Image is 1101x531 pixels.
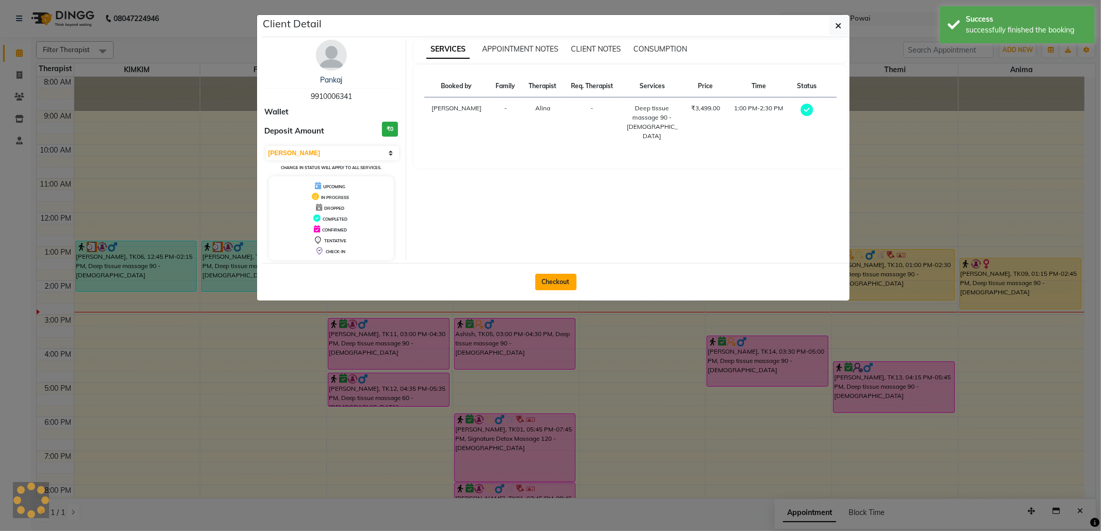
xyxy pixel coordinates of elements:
div: Success [966,14,1087,25]
span: IN PROGRESS [321,195,349,200]
td: - [564,97,620,147]
img: avatar [316,40,347,71]
th: Status [790,75,823,97]
span: UPCOMING [323,184,345,189]
span: CLIENT NOTES [571,44,621,54]
span: Alina [535,104,550,112]
h3: ₹0 [382,122,398,137]
th: Booked by [424,75,489,97]
span: CONFIRMED [322,227,347,233]
span: APPOINTMENT NOTES [482,44,559,54]
span: SERVICES [426,40,470,59]
small: Change in status will apply to all services. [281,165,381,170]
div: ₹3,499.00 [691,104,721,113]
span: Deposit Amount [265,125,325,137]
div: Deep tissue massage 90 - [DEMOGRAPHIC_DATA] [627,104,678,141]
td: [PERSON_NAME] [424,97,489,147]
h5: Client Detail [263,16,322,31]
div: successfully finished the booking [966,25,1087,36]
span: COMPLETED [323,217,347,222]
th: Family [489,75,522,97]
span: CHECK-IN [326,249,345,254]
td: 1:00 PM-2:30 PM [727,97,790,147]
span: 9910006341 [311,92,352,101]
span: TENTATIVE [324,238,346,243]
th: Price [684,75,727,97]
td: - [489,97,522,147]
span: Wallet [265,106,289,118]
span: DROPPED [324,206,344,211]
th: Services [620,75,684,97]
th: Therapist [522,75,564,97]
span: CONSUMPTION [633,44,687,54]
a: Pankaj [320,75,342,85]
button: Checkout [535,274,577,290]
th: Time [727,75,790,97]
th: Req. Therapist [564,75,620,97]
